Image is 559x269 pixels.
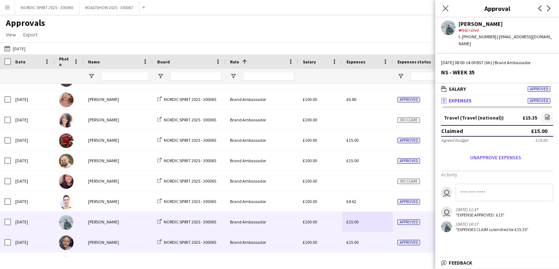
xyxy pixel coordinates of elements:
[15,59,25,65] span: Date
[11,212,55,232] div: [DATE]
[346,59,365,65] span: Expenses
[435,257,559,268] mat-expansion-panel-header: Feedback
[170,72,221,81] input: Board Filter Input
[59,235,74,250] img: Olamide Balogun
[157,59,170,65] span: Board
[459,20,553,27] div: [PERSON_NAME]
[441,171,553,178] h3: Activity
[84,130,153,150] div: [PERSON_NAME]
[164,239,216,245] span: NORDIC SPIRIT 2025 - 300065
[456,227,528,232] div: "EXPENSES CLAIM submitted for £15.35"
[397,158,420,164] span: Approved
[59,113,74,128] img: Nabila Hamici
[449,260,472,266] span: Feedback
[303,178,317,184] span: £100.00
[397,240,420,245] span: Approved
[441,59,553,66] div: [DATE] 08:00-14:00 BST (6h) | Brand Ambassador
[226,89,298,109] div: Brand Ambassador
[11,171,55,191] div: [DATE]
[11,130,55,150] div: [DATE]
[528,86,550,92] span: Approved
[435,95,559,106] mat-expansion-panel-header: ExpensesApproved
[88,59,100,65] span: Name
[226,151,298,171] div: Brand Ambassador
[164,219,216,225] span: NORDIC SPIRIT 2025 - 300065
[11,232,55,252] div: [DATE]
[346,97,356,102] span: £6.80
[528,98,550,104] span: Approved
[84,212,153,232] div: [PERSON_NAME]
[346,199,356,204] span: £4.62
[346,239,358,245] span: £15.00
[303,239,317,245] span: £100.00
[226,171,298,191] div: Brand Ambassador
[449,86,466,92] span: Salary
[3,44,27,53] button: [DATE]
[397,59,431,65] span: Expenses status
[164,178,216,184] span: NORDIC SPIRIT 2025 - 300065
[303,97,317,102] span: £100.00
[346,137,358,143] span: £15.00
[164,97,216,102] span: NORDIC SPIRIT 2025 - 300065
[456,221,528,227] div: [DATE] 10:17
[23,31,37,38] span: Export
[88,73,95,79] button: Open Filter Menu
[101,72,148,81] input: Name Filter Input
[449,97,472,104] span: Expenses
[397,219,420,225] span: Approved
[84,171,153,191] div: [PERSON_NAME]
[59,215,74,230] img: Zeeshan Haider
[59,195,74,209] img: Cleo Gifford
[397,73,404,79] button: Open Filter Menu
[441,221,452,232] app-user-avatar: Zeeshan Haider
[435,4,559,13] h3: Approval
[230,59,239,65] span: Role
[226,212,298,232] div: Brand Ambassador
[397,97,420,102] span: Approved
[59,174,74,189] img: mina dilella
[59,93,74,107] img: Shona Harkin
[157,117,216,122] a: NORDIC SPIRIT 2025 - 300065
[397,138,420,143] span: Approved
[230,73,237,79] button: Open Filter Menu
[84,232,153,252] div: [PERSON_NAME]
[523,115,537,121] div: £15.35
[535,137,547,143] div: £15.00
[226,130,298,150] div: Brand Ambassador
[346,158,358,163] span: £15.00
[435,83,559,94] mat-expansion-panel-header: SalaryApproved
[11,89,55,109] div: [DATE]
[84,191,153,211] div: [PERSON_NAME]
[459,34,553,47] div: t. [PHONE_NUMBER] | [EMAIL_ADDRESS][DOMAIN_NAME]
[226,191,298,211] div: Brand Ambassador
[84,110,153,130] div: [PERSON_NAME]
[459,27,553,34] div: Not rated
[226,110,298,130] div: Brand Ambassador
[11,151,55,171] div: [DATE]
[303,158,317,163] span: £100.00
[456,212,504,218] div: "EXPENSE APPROVED: £15"
[164,158,216,163] span: NORDIC SPIRIT 2025 - 300065
[157,137,216,143] a: NORDIC SPIRIT 2025 - 300065
[164,117,216,122] span: NORDIC SPIRIT 2025 - 300065
[84,89,153,109] div: [PERSON_NAME]
[20,30,40,39] a: Export
[303,219,317,225] span: £100.00
[226,232,298,252] div: Brand Ambassador
[303,199,317,204] span: £100.00
[59,133,74,148] img: Hamsa Omar
[157,219,216,225] a: NORDIC SPIRIT 2025 - 300065
[59,56,71,67] span: Photo
[157,73,164,79] button: Open Filter Menu
[397,199,420,204] span: Approved
[456,207,504,212] div: [DATE] 11:37
[441,127,463,134] div: Claimed
[59,154,74,168] img: aurimas sestokas
[397,117,420,123] span: No claim
[11,191,55,211] div: [DATE]
[441,137,468,143] div: Agreed budget
[243,72,294,81] input: Role Filter Input
[411,72,440,81] input: Expenses status Filter Input
[6,31,16,38] span: View
[15,0,79,15] button: NORDIC SPIRIT 2025 - 300065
